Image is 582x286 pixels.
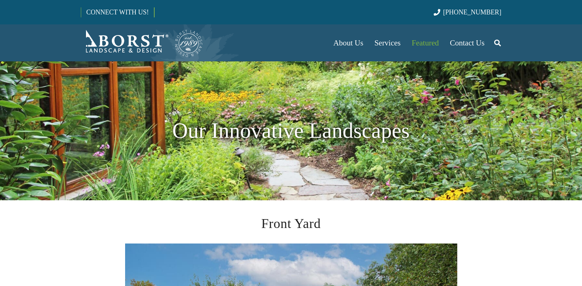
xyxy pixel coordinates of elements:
[450,38,485,47] span: Contact Us
[81,28,203,58] a: Borst-Logo
[333,38,363,47] span: About Us
[374,38,400,47] span: Services
[434,8,501,16] a: [PHONE_NUMBER]
[369,24,406,61] a: Services
[412,38,439,47] span: Featured
[328,24,369,61] a: About Us
[406,24,444,61] a: Featured
[81,115,502,147] h1: Our Innovative Landscapes
[490,34,505,52] a: Search
[81,3,154,21] a: CONNECT WITH US!
[444,24,490,61] a: Contact Us
[125,214,457,234] h2: Front Yard
[443,8,502,16] span: [PHONE_NUMBER]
